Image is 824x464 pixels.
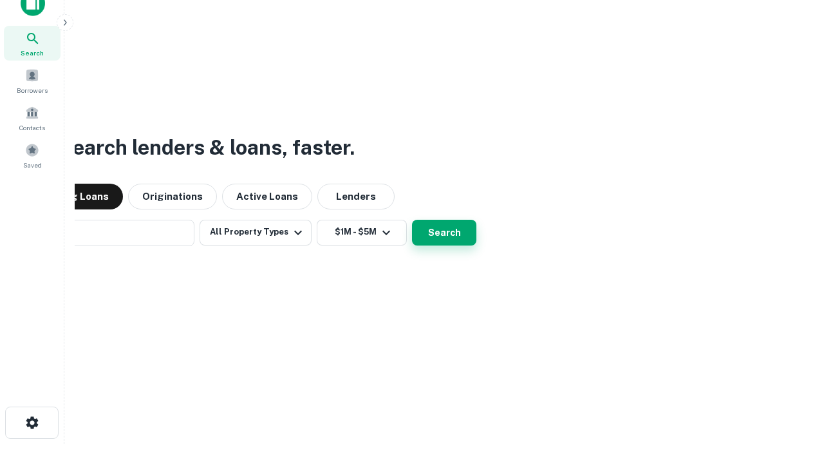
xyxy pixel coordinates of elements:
[128,184,217,209] button: Originations
[17,85,48,95] span: Borrowers
[200,220,312,246] button: All Property Types
[4,101,61,135] a: Contacts
[222,184,312,209] button: Active Loans
[59,132,355,163] h3: Search lenders & loans, faster.
[21,48,44,58] span: Search
[23,160,42,170] span: Saved
[760,361,824,423] iframe: Chat Widget
[4,63,61,98] a: Borrowers
[317,220,407,246] button: $1M - $5M
[4,26,61,61] a: Search
[19,122,45,133] span: Contacts
[4,138,61,173] a: Saved
[317,184,395,209] button: Lenders
[412,220,476,246] button: Search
